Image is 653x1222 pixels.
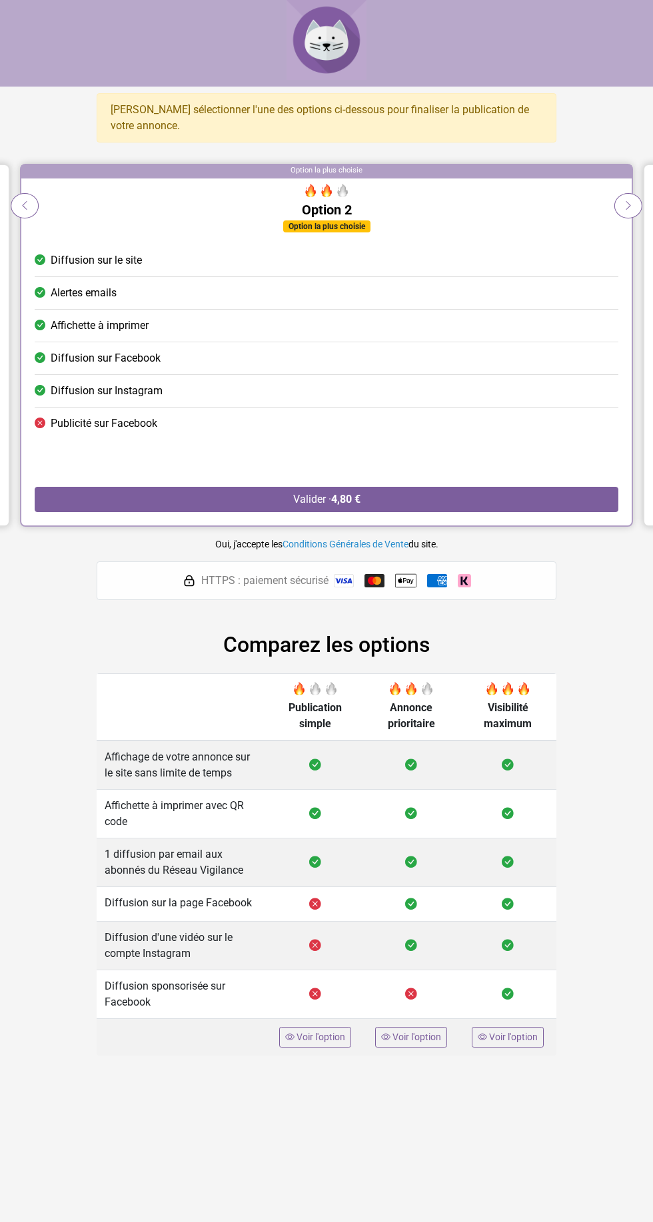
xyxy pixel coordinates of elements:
span: Diffusion sur Instagram [51,383,163,399]
strong: 4,80 € [331,493,360,505]
a: Conditions Générales de Vente [283,539,408,549]
img: Mastercard [364,574,384,587]
button: Valider ·4,80 € [35,487,618,512]
span: Diffusion sur le site [51,252,142,268]
img: American Express [427,574,447,587]
span: HTTPS : paiement sécurisé [201,573,328,589]
div: Option la plus choisie [283,220,370,232]
span: Diffusion sur Facebook [51,350,161,366]
td: Affichage de votre annonce sur le site sans limite de temps [97,741,267,790]
span: Voir l'option [489,1032,538,1042]
div: [PERSON_NAME] sélectionner l'une des options ci-dessous pour finaliser la publication de votre an... [97,93,556,143]
span: Alertes emails [51,285,117,301]
img: Apple Pay [395,570,416,591]
img: Visa [334,574,354,587]
span: Voir l'option [392,1032,441,1042]
span: Voir l'option [297,1032,345,1042]
td: 1 diffusion par email aux abonnés du Réseau Vigilance [97,838,267,887]
h5: Option 2 [35,202,618,218]
span: Publication simple [289,701,342,730]
span: Annonce prioritaire [388,701,435,730]
h2: Comparez les options [97,632,556,657]
span: Affichette à imprimer [51,318,149,334]
td: Diffusion sponsorisée sur Facebook [97,970,267,1018]
span: Publicité sur Facebook [51,416,157,432]
img: HTTPS : paiement sécurisé [183,574,196,587]
td: Affichette à imprimer avec QR code [97,790,267,838]
td: Diffusion sur la page Facebook [97,887,267,921]
img: Klarna [458,574,471,587]
small: Oui, j'accepte les du site. [215,539,438,549]
div: Option la plus choisie [21,165,632,178]
span: Visibilité maximum [484,701,532,730]
td: Diffusion d'une vidéo sur le compte Instagram [97,921,267,970]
